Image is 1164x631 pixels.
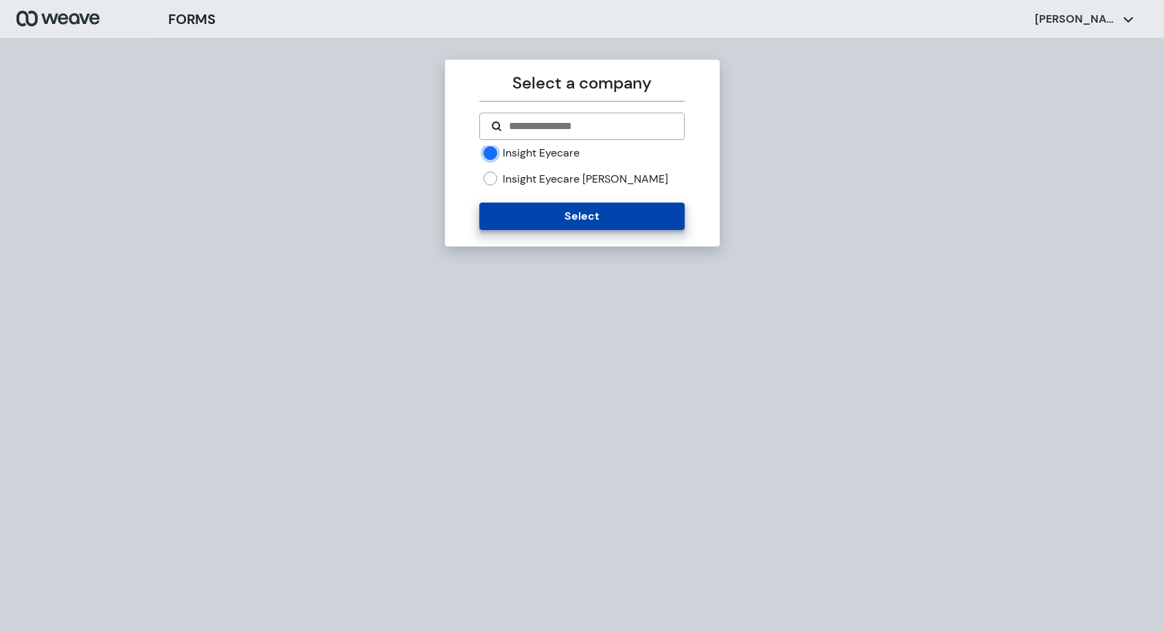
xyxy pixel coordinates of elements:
button: Select [479,203,685,230]
input: Search [507,118,673,135]
label: Insight Eyecare [PERSON_NAME] [503,172,668,187]
p: [PERSON_NAME] [1035,12,1117,27]
label: Insight Eyecare [503,146,580,161]
h3: FORMS [168,9,216,30]
p: Select a company [479,71,685,95]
